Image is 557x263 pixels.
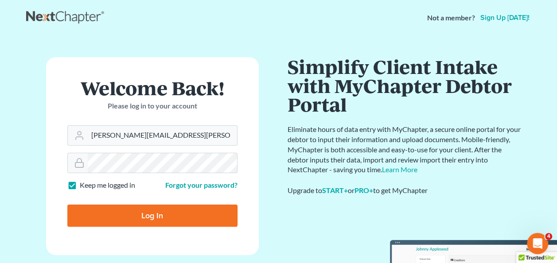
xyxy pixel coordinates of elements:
p: Please log in to your account [67,101,238,111]
a: START+ [322,186,348,194]
strong: Not a member? [427,13,475,23]
div: Upgrade to or to get MyChapter [288,186,522,196]
input: Log In [67,205,238,227]
p: Eliminate hours of data entry with MyChapter, a secure online portal for your debtor to input the... [288,124,522,175]
h1: Welcome Back! [67,78,238,97]
iframe: Intercom live chat [527,233,548,254]
input: Email Address [88,126,237,145]
a: PRO+ [354,186,373,194]
a: Learn More [382,165,417,174]
a: Sign up [DATE]! [479,14,531,21]
label: Keep me logged in [80,180,135,190]
a: Forgot your password? [165,181,238,189]
span: 4 [545,233,552,240]
h1: Simplify Client Intake with MyChapter Debtor Portal [288,57,522,114]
